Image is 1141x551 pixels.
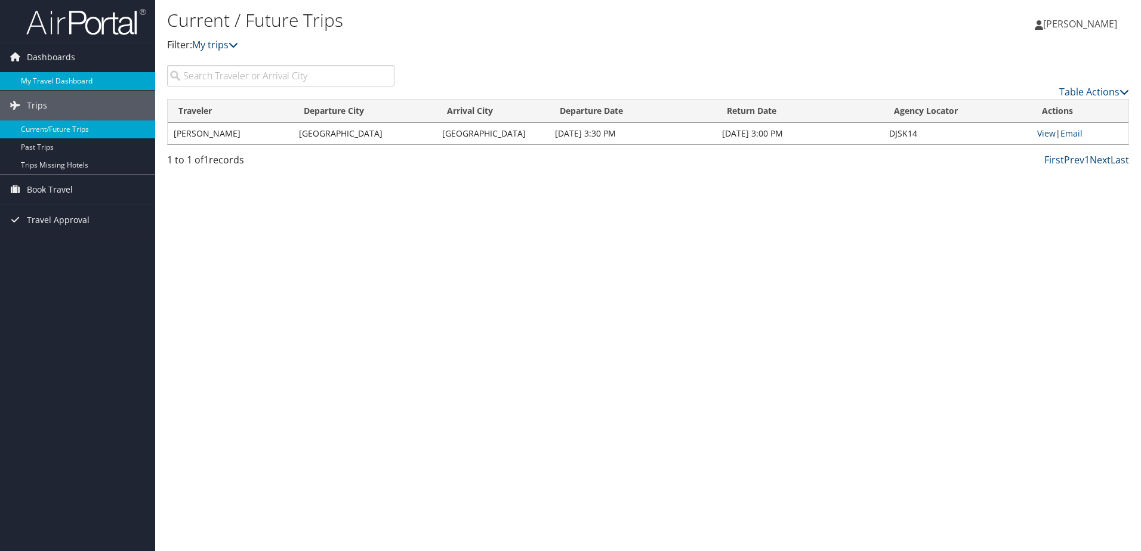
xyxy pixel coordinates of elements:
th: Return Date: activate to sort column ascending [716,100,883,123]
a: Prev [1064,153,1084,166]
a: Next [1090,153,1111,166]
td: [PERSON_NAME] [168,123,293,144]
th: Actions [1031,100,1128,123]
h1: Current / Future Trips [167,8,809,33]
a: [PERSON_NAME] [1035,6,1129,42]
td: [GEOGRAPHIC_DATA] [436,123,549,144]
a: 1 [1084,153,1090,166]
a: Table Actions [1059,85,1129,98]
span: [PERSON_NAME] [1043,17,1117,30]
span: Dashboards [27,42,75,72]
td: [DATE] 3:00 PM [716,123,883,144]
span: Book Travel [27,175,73,205]
img: airportal-logo.png [26,8,146,36]
div: 1 to 1 of records [167,153,394,173]
th: Departure City: activate to sort column ascending [293,100,436,123]
a: View [1037,128,1056,139]
a: Last [1111,153,1129,166]
th: Traveler: activate to sort column ascending [168,100,293,123]
span: Travel Approval [27,205,90,235]
a: First [1044,153,1064,166]
th: Agency Locator: activate to sort column ascending [883,100,1031,123]
td: DJSK14 [883,123,1031,144]
input: Search Traveler or Arrival City [167,65,394,86]
td: | [1031,123,1128,144]
td: [GEOGRAPHIC_DATA] [293,123,436,144]
a: Email [1060,128,1083,139]
span: Trips [27,91,47,120]
p: Filter: [167,38,809,53]
a: My trips [192,38,238,51]
th: Departure Date: activate to sort column descending [549,100,716,123]
td: [DATE] 3:30 PM [549,123,716,144]
span: 1 [203,153,209,166]
th: Arrival City: activate to sort column ascending [436,100,549,123]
